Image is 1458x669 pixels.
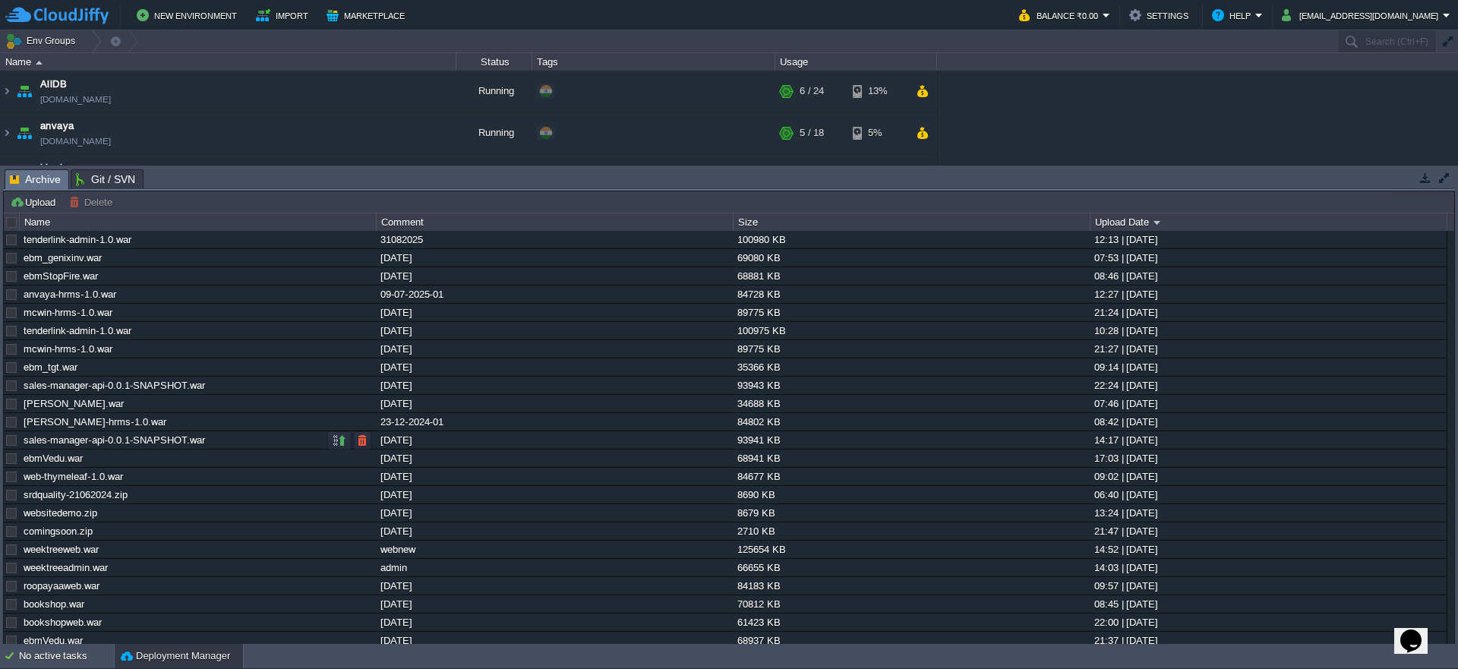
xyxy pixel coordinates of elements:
a: [DOMAIN_NAME] [40,134,111,149]
div: 06:40 | [DATE] [1090,486,1446,503]
div: 21:27 | [DATE] [1090,340,1446,358]
div: 22:24 | [DATE] [1090,377,1446,394]
img: CloudJiffy [5,6,109,25]
div: 93943 KB [734,377,1089,394]
div: 6 / 24 [800,71,824,112]
div: 09:57 | [DATE] [1090,577,1446,595]
div: 14:03 | [DATE] [1090,559,1446,576]
div: Usage [776,53,936,71]
div: [DATE] [377,450,732,467]
img: AMDAwAAAACH5BAEAAAAALAAAAAABAAEAAAICRAEAOw== [1,154,13,195]
div: [DATE] [377,322,732,339]
div: 13:24 | [DATE] [1090,504,1446,522]
div: 8690 KB [734,486,1089,503]
div: [DATE] [377,632,732,649]
img: AMDAwAAAACH5BAEAAAAALAAAAAABAAEAAAICRAEAOw== [14,112,35,153]
div: admin [377,559,732,576]
a: anvaya [40,118,74,134]
div: 89775 KB [734,340,1089,358]
a: tenderlink-admin-1.0.war [24,325,131,336]
div: [DATE] [377,395,732,412]
div: 125654 KB [734,541,1089,558]
a: tenderlink-admin-1.0.war [24,234,131,245]
a: anvaya-hrms-1.0.war [24,289,116,300]
div: 14:52 | [DATE] [1090,541,1446,558]
a: weektreeweb.war [24,544,99,555]
div: 84802 KB [734,413,1089,431]
button: Balance ₹0.00 [1019,6,1103,24]
div: Running [456,112,532,153]
div: 100975 KB [734,322,1089,339]
div: 12:13 | [DATE] [1090,231,1446,248]
a: ebmStopFire.war [24,270,98,282]
a: AllDB [40,77,67,92]
div: 12:27 | [DATE] [1090,286,1446,303]
a: sales-manager-api-0.0.1-SNAPSHOT.war [24,434,205,446]
div: 21:47 | [DATE] [1090,522,1446,540]
a: roopayaaweb.war [24,580,99,592]
a: comingsoon.zip [24,525,93,537]
div: Comment [377,213,733,231]
div: webnew [377,541,732,558]
button: [EMAIL_ADDRESS][DOMAIN_NAME] [1282,6,1443,24]
div: 66655 KB [734,559,1089,576]
div: [DATE] [377,595,732,613]
div: 2710 KB [734,522,1089,540]
div: 84183 KB [734,577,1089,595]
div: [DATE] [377,431,732,449]
button: New Environment [137,6,241,24]
a: mcwin-hrms-1.0.war [24,307,112,318]
a: ebm_genixinv.war [24,252,102,263]
div: 8679 KB [734,504,1089,522]
button: Delete [69,195,117,209]
div: 5 / 18 [800,112,824,153]
div: 08:42 | [DATE] [1090,413,1446,431]
div: 23-12-2024-01 [377,413,732,431]
div: 09-07-2025-01 [377,286,732,303]
a: mcwin-hrms-1.0.war [24,343,112,355]
div: 84728 KB [734,286,1089,303]
div: 93941 KB [734,431,1089,449]
a: blueboygroup [40,160,103,175]
a: web-thymeleaf-1.0.war [24,471,123,482]
a: [PERSON_NAME].war [24,398,124,409]
button: Deployment Manager [121,648,230,664]
div: 09:14 | [DATE] [1090,358,1446,376]
a: weektreeadmin.war [24,562,108,573]
div: 22:00 | [DATE] [1090,614,1446,631]
div: 0 / 7 [800,154,819,195]
div: [DATE] [377,304,732,321]
div: [DATE] [377,340,732,358]
a: [PERSON_NAME]-hrms-1.0.war [24,416,166,428]
a: bookshop.war [24,598,84,610]
div: 68881 KB [734,267,1089,285]
div: 70812 KB [734,595,1089,613]
div: [DATE] [377,358,732,376]
div: 07:46 | [DATE] [1090,395,1446,412]
div: 17:03 | [DATE] [1090,450,1446,467]
div: 07:53 | [DATE] [1090,249,1446,267]
iframe: chat widget [1394,608,1443,654]
button: Marketplace [327,6,409,24]
div: [DATE] [377,614,732,631]
div: Status [457,53,532,71]
div: 5% [853,112,902,153]
div: Size [734,213,1090,231]
div: 13% [853,71,902,112]
div: [DATE] [377,249,732,267]
div: 21:37 | [DATE] [1090,632,1446,649]
div: [DATE] [377,486,732,503]
div: 100980 KB [734,231,1089,248]
div: 68941 KB [734,450,1089,467]
span: [DOMAIN_NAME] [40,92,111,107]
span: Git / SVN [76,170,135,188]
div: Name [21,213,376,231]
div: 21:24 | [DATE] [1090,304,1446,321]
a: ebmVedu.war [24,635,83,646]
a: bookshopweb.war [24,617,102,628]
button: Settings [1129,6,1193,24]
div: Stopped [456,154,532,195]
div: 68937 KB [734,632,1089,649]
